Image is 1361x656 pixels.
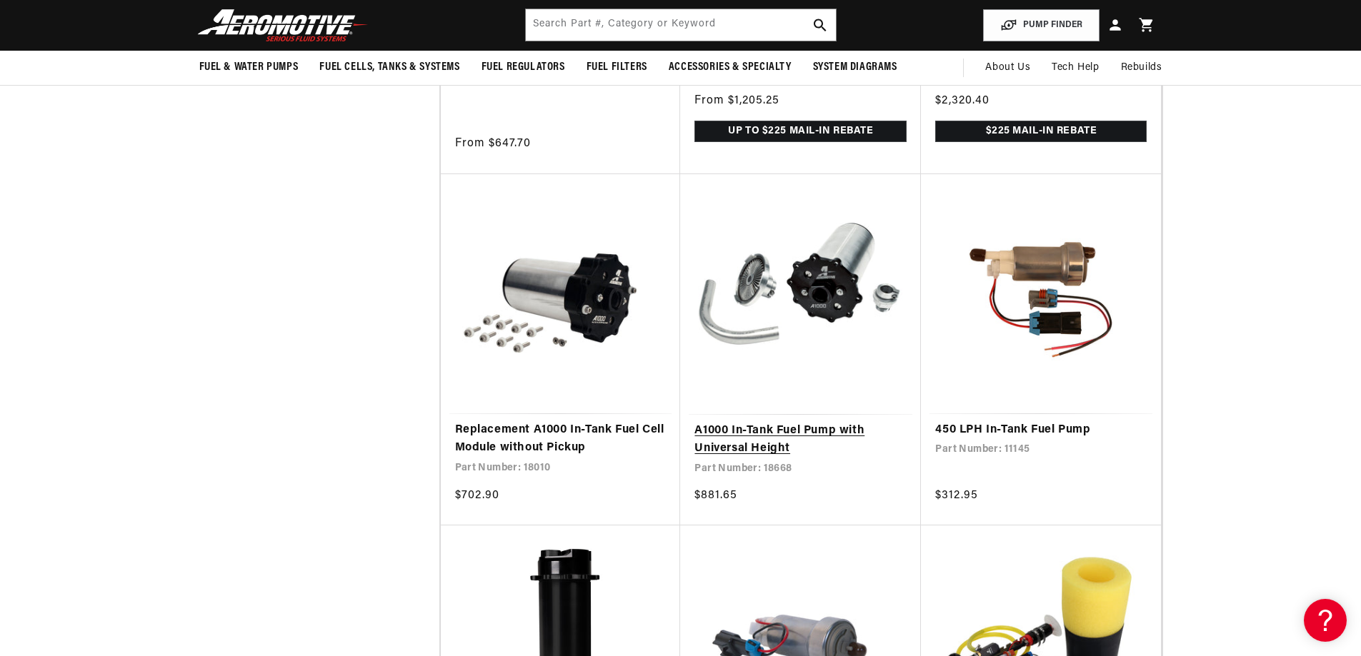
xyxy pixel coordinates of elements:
summary: Fuel Filters [576,51,658,84]
span: Fuel Cells, Tanks & Systems [319,60,459,75]
input: Search by Part Number, Category or Keyword [526,9,836,41]
a: 450 LPH In-Tank Fuel Pump [935,421,1147,440]
a: A1000 In-Tank Fuel Pump with Universal Height [694,422,907,458]
span: System Diagrams [813,60,897,75]
span: Rebuilds [1121,60,1162,76]
summary: Tech Help [1041,51,1110,85]
img: Aeromotive [194,9,372,42]
summary: Accessories & Specialty [658,51,802,84]
summary: Fuel Cells, Tanks & Systems [309,51,470,84]
a: About Us [974,51,1041,85]
span: Fuel Filters [587,60,647,75]
span: About Us [985,62,1030,73]
button: PUMP FINDER [983,9,1100,41]
summary: System Diagrams [802,51,908,84]
span: Fuel & Water Pumps [199,60,299,75]
span: Tech Help [1052,60,1099,76]
a: Replacement A1000 In-Tank Fuel Cell Module without Pickup [455,421,667,458]
summary: Fuel Regulators [471,51,576,84]
summary: Fuel & Water Pumps [189,51,309,84]
button: search button [804,9,836,41]
span: Fuel Regulators [482,60,565,75]
span: Accessories & Specialty [669,60,792,75]
summary: Rebuilds [1110,51,1173,85]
